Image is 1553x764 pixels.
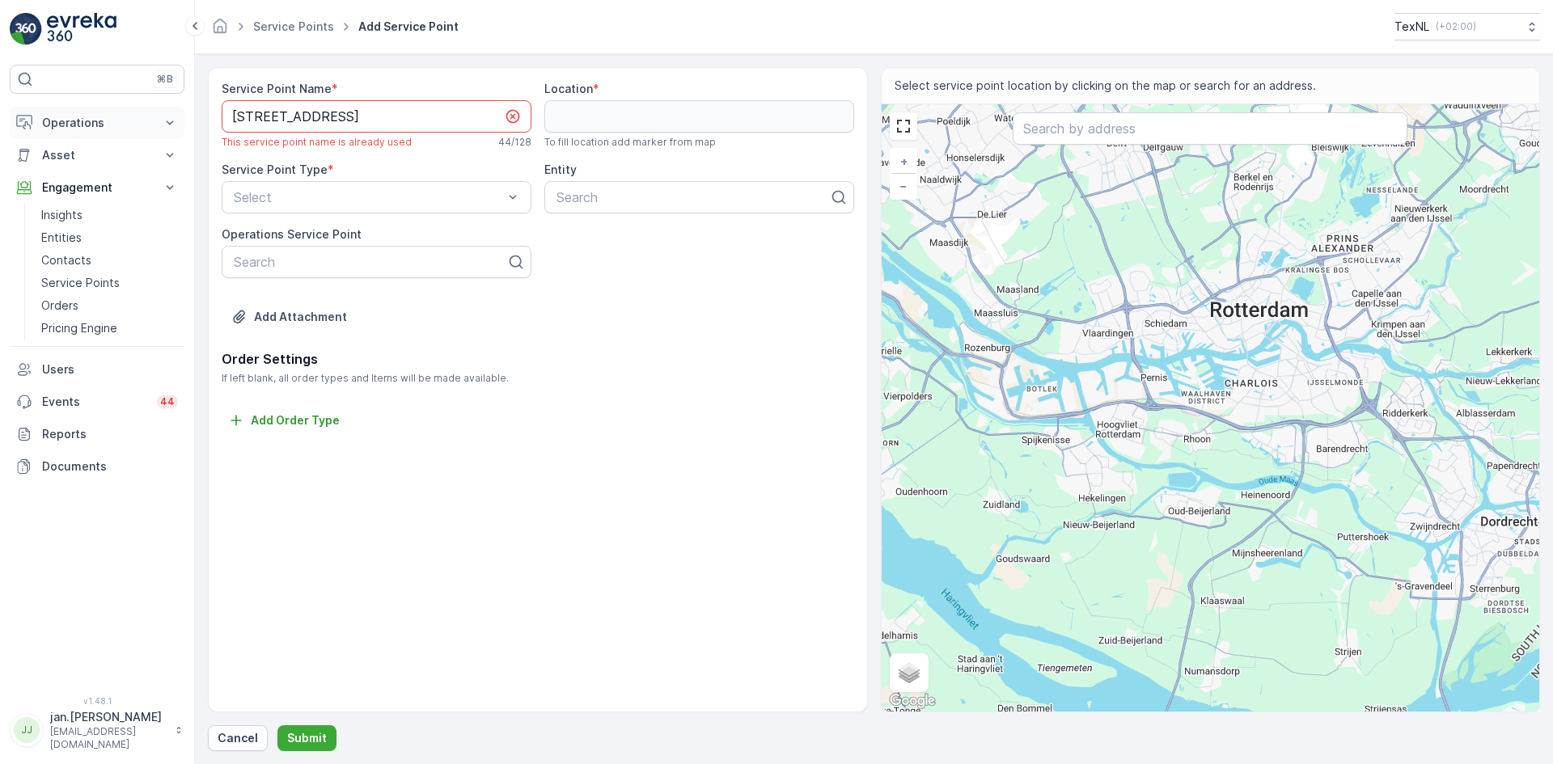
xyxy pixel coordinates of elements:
a: Documents [10,450,184,483]
button: Cancel [208,725,268,751]
p: Submit [287,730,327,746]
span: − [899,179,908,192]
p: Operations [42,115,152,131]
button: Operations [10,107,184,139]
a: Users [10,353,184,386]
button: Add Order Type [222,411,346,430]
a: Service Points [253,19,334,33]
span: If left blank, all order types and Items will be made available. [222,372,854,385]
p: Reports [42,426,178,442]
button: JJjan.[PERSON_NAME][EMAIL_ADDRESS][DOMAIN_NAME] [10,709,184,751]
img: logo [10,13,42,45]
p: Order Settings [222,349,854,369]
span: + [900,154,908,168]
button: TexNL(+02:00) [1394,13,1540,40]
p: Search [234,252,506,272]
a: Orders [35,294,184,317]
button: Asset [10,139,184,171]
button: Upload File [222,304,357,330]
a: Service Points [35,272,184,294]
label: Service Point Name [222,82,332,95]
a: Pricing Engine [35,317,184,340]
p: jan.[PERSON_NAME] [50,709,167,725]
div: JJ [14,717,40,743]
img: logo_light-DOdMpM7g.png [47,13,116,45]
label: Operations Service Point [222,227,362,241]
a: Reports [10,418,184,450]
span: To fill location add marker from map [544,136,716,149]
label: Location [544,82,593,95]
p: Select [234,188,503,207]
p: Add Attachment [254,309,347,325]
p: 44 / 128 [498,136,531,149]
a: Zoom In [891,150,916,174]
p: Entities [41,230,82,246]
span: Add Service Point [355,19,462,35]
p: Engagement [42,179,152,196]
a: Open this area in Google Maps (opens a new window) [886,690,939,711]
span: v 1.48.1 [10,696,184,706]
span: This service point name is already used [222,136,412,149]
a: Layers [891,655,927,690]
img: Google [886,690,939,711]
a: Insights [35,204,184,226]
a: Events44 [10,386,184,418]
button: Submit [277,725,336,751]
button: Engagement [10,171,184,204]
p: Insights [41,207,83,223]
label: Entity [544,163,577,176]
p: Documents [42,458,178,475]
a: View Fullscreen [891,114,916,138]
p: Cancel [218,730,258,746]
p: Events [42,394,147,410]
p: Users [42,361,178,378]
p: ( +02:00 ) [1436,20,1476,33]
a: Entities [35,226,184,249]
p: Orders [41,298,78,314]
p: ⌘B [157,73,173,86]
span: Select service point location by clicking on the map or search for an address. [895,78,1316,94]
p: Asset [42,147,152,163]
a: Contacts [35,249,184,272]
p: Pricing Engine [41,320,117,336]
a: Homepage [211,23,229,37]
p: [EMAIL_ADDRESS][DOMAIN_NAME] [50,725,167,751]
a: Zoom Out [891,174,916,198]
p: Add Order Type [251,412,340,428]
input: Search by address [1013,112,1407,145]
p: Service Points [41,275,120,291]
p: 44 [160,395,175,408]
p: Contacts [41,252,91,268]
p: Search [556,188,829,207]
label: Service Point Type [222,163,328,176]
p: TexNL [1394,19,1429,35]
